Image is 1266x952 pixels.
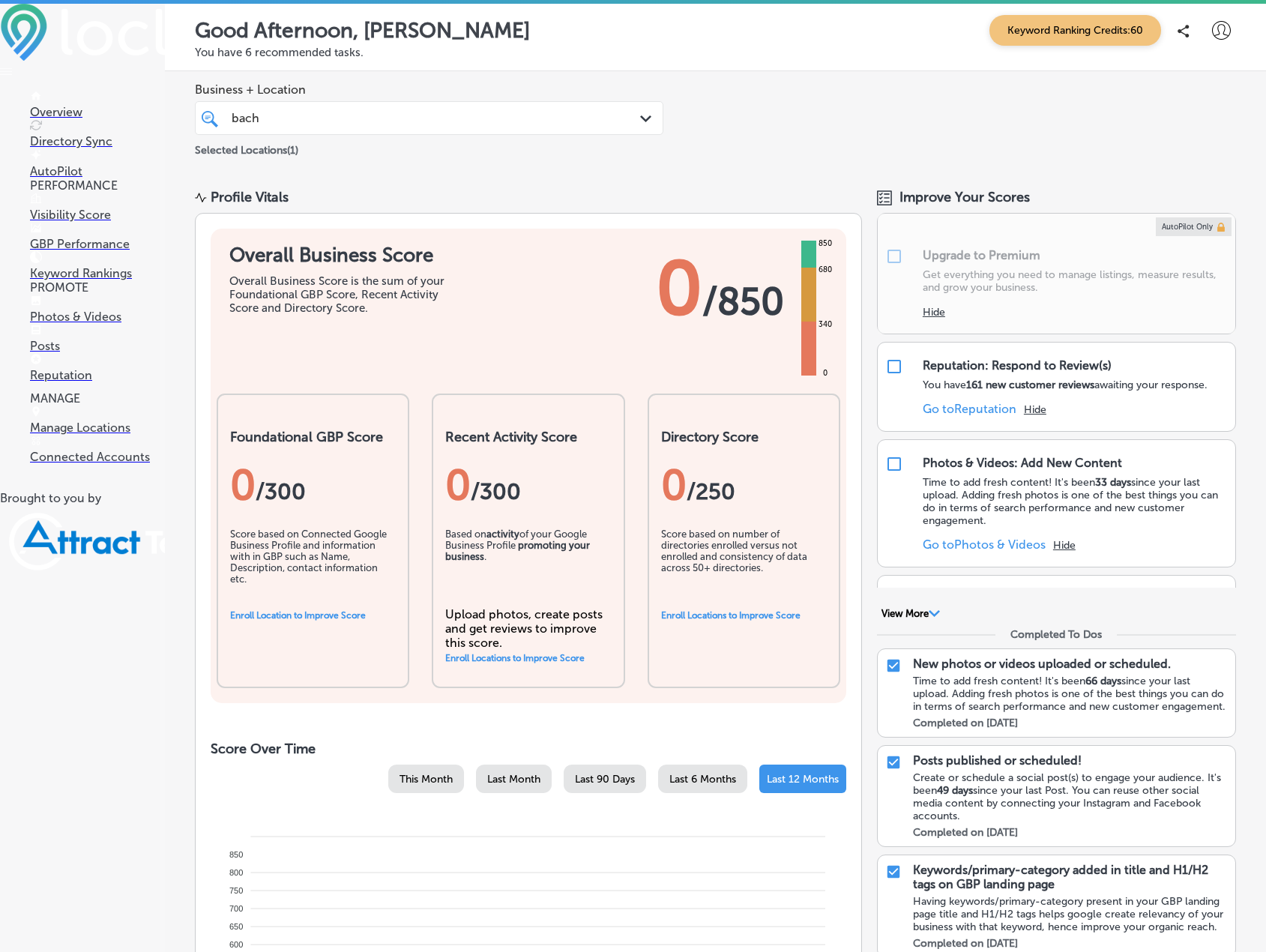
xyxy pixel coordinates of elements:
div: Having keywords/primary-category present in your GBP landing page title and H1/H2 tags helps goog... [913,895,1228,933]
p: MANAGE [30,391,165,406]
div: Photos & Videos: Add New Content [923,456,1122,470]
div: Based on of your Google Business Profile . [445,528,611,603]
tspan: 650 [229,922,243,931]
p: Posts [30,339,165,353]
span: 0 [656,244,702,334]
tspan: 850 [229,850,243,859]
p: PROMOTE [30,280,165,295]
strong: 161 new customer reviews [966,379,1094,391]
div: 0 [820,367,831,379]
p: Overview [30,105,165,119]
label: Completed on [DATE] [913,826,1018,839]
div: 0 [230,460,396,510]
tspan: 600 [229,940,243,949]
p: Photos & Videos [30,310,165,324]
span: Last 90 Days [575,773,635,786]
a: Visibility Score [30,193,165,222]
a: Go toPhotos & Videos [923,537,1046,552]
span: Improve Your Scores [899,189,1030,205]
strong: 49 days [937,784,973,797]
tspan: 750 [229,886,243,895]
p: AutoPilot [30,164,165,178]
div: Score based on Connected Google Business Profile and information with in GBP such as Name, Descri... [230,528,396,603]
h2: Directory Score [661,429,827,445]
a: Keyword Rankings [30,252,165,280]
span: Last Month [487,773,540,786]
button: Hide [1053,539,1076,552]
b: promoting your business [445,540,590,562]
p: You have awaiting your response. [923,379,1208,391]
p: Time to add fresh content! It's been since your last upload. Adding fresh photos is one of the be... [923,476,1228,527]
div: Overall Business Score is the sum of your Foundational GBP Score, Recent Activity Score and Direc... [229,274,454,315]
a: Enroll Locations to Improve Score [661,610,801,621]
label: Completed on [DATE] [913,717,1018,729]
p: PERFORMANCE [30,178,165,193]
span: This Month [400,773,453,786]
a: Go toReputation [923,402,1016,416]
p: Good Afternoon, [PERSON_NAME] [195,18,530,43]
span: Last 12 Months [767,773,839,786]
p: GBP Performance [30,237,165,251]
h2: Score Over Time [211,741,846,757]
tspan: 700 [229,904,243,913]
h2: Foundational GBP Score [230,429,396,445]
div: Time to add fresh content! It's been since your last upload. Adding fresh photos is one of the be... [913,675,1228,713]
a: AutoPilot [30,150,165,178]
h1: Overall Business Score [229,244,454,267]
a: Directory Sync [30,120,165,148]
span: / 850 [702,279,784,324]
strong: 66 days [1085,675,1121,687]
a: Enroll Location to Improve Score [230,610,366,621]
p: Directory Sync [30,134,165,148]
p: Connected Accounts [30,450,165,464]
a: Photos & Videos [30,295,165,324]
a: GBP Performance [30,223,165,251]
h2: Recent Activity Score [445,429,611,445]
button: View More [877,607,945,621]
div: 680 [816,264,835,276]
div: Profile Vitals [211,189,289,205]
div: 0 [661,460,827,510]
p: Posts published or scheduled! [913,753,1082,768]
button: Hide [1024,403,1046,416]
span: /300 [471,478,521,505]
a: Enroll Locations to Improve Score [445,653,585,663]
p: Keywords/primary-category added in title and H1/H2 tags on GBP landing page [913,863,1228,891]
a: Reputation [30,354,165,382]
div: Reputation: Respond to Review(s) [923,358,1112,373]
span: Last 6 Months [669,773,736,786]
strong: 33 days [1095,476,1131,489]
a: Overview [30,91,165,119]
tspan: 800 [229,868,243,877]
b: activity [486,528,519,540]
div: 850 [816,238,835,250]
p: Keyword Rankings [30,266,165,280]
span: Business + Location [195,82,663,97]
p: You have 6 recommended tasks. [195,46,1236,59]
span: Keyword Ranking Credits: 60 [989,15,1161,46]
span: / 300 [256,478,306,505]
div: Score based on number of directories enrolled versus not enrolled and consistency of data across ... [661,528,827,603]
div: Create or schedule a social post(s) to engage your audience. It's been since your last Post. You ... [913,771,1228,822]
div: Completed To Dos [1010,628,1102,641]
p: Visibility Score [30,208,165,222]
a: Manage Locations [30,406,165,435]
p: Manage Locations [30,421,165,435]
div: 0 [445,460,611,510]
button: Hide [923,306,945,319]
p: New photos or videos uploaded or scheduled. [913,657,1171,671]
p: Reputation [30,368,165,382]
a: Posts [30,325,165,353]
div: 340 [816,319,835,331]
div: Upload photos, create posts and get reviews to improve this score. [445,607,611,650]
span: /250 [687,478,735,505]
label: Completed on [DATE] [913,937,1018,950]
p: Selected Locations ( 1 ) [195,138,298,157]
a: Connected Accounts [30,436,165,464]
